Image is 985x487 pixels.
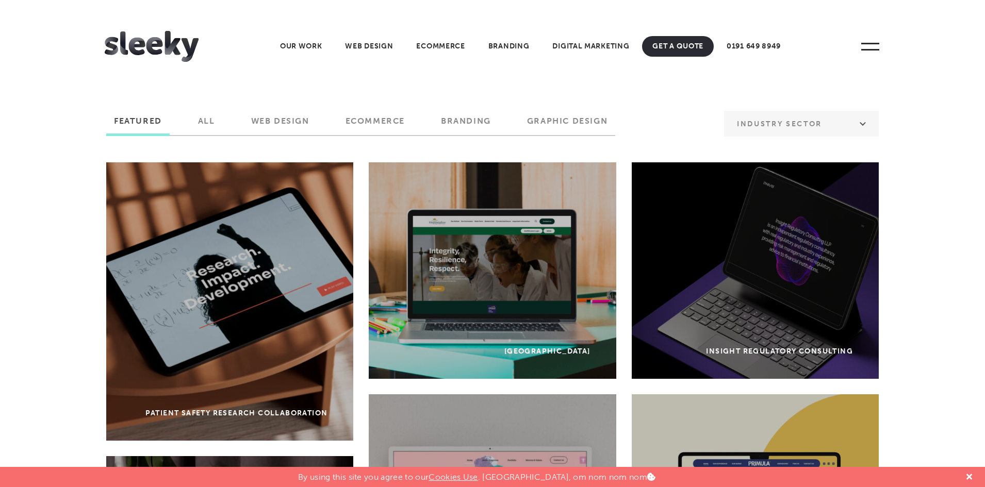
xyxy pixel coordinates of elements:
a: Cookies Use [429,472,478,482]
a: Ecommerce [406,36,475,57]
a: Branding [478,36,540,57]
p: By using this site you agree to our . [GEOGRAPHIC_DATA], om nom nom nom [298,467,655,482]
label: Branding [433,116,499,133]
a: Get A Quote [642,36,714,57]
label: Web Design [243,116,317,133]
a: Digital Marketing [542,36,639,57]
label: Graphic Design [519,116,615,133]
img: Sleeky Web Design Newcastle [105,31,199,62]
a: Our Work [270,36,333,57]
a: 0191 649 8949 [716,36,791,57]
a: Web Design [335,36,403,57]
label: Ecommerce [338,116,413,133]
label: Featured [106,116,170,133]
label: All [190,116,223,133]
